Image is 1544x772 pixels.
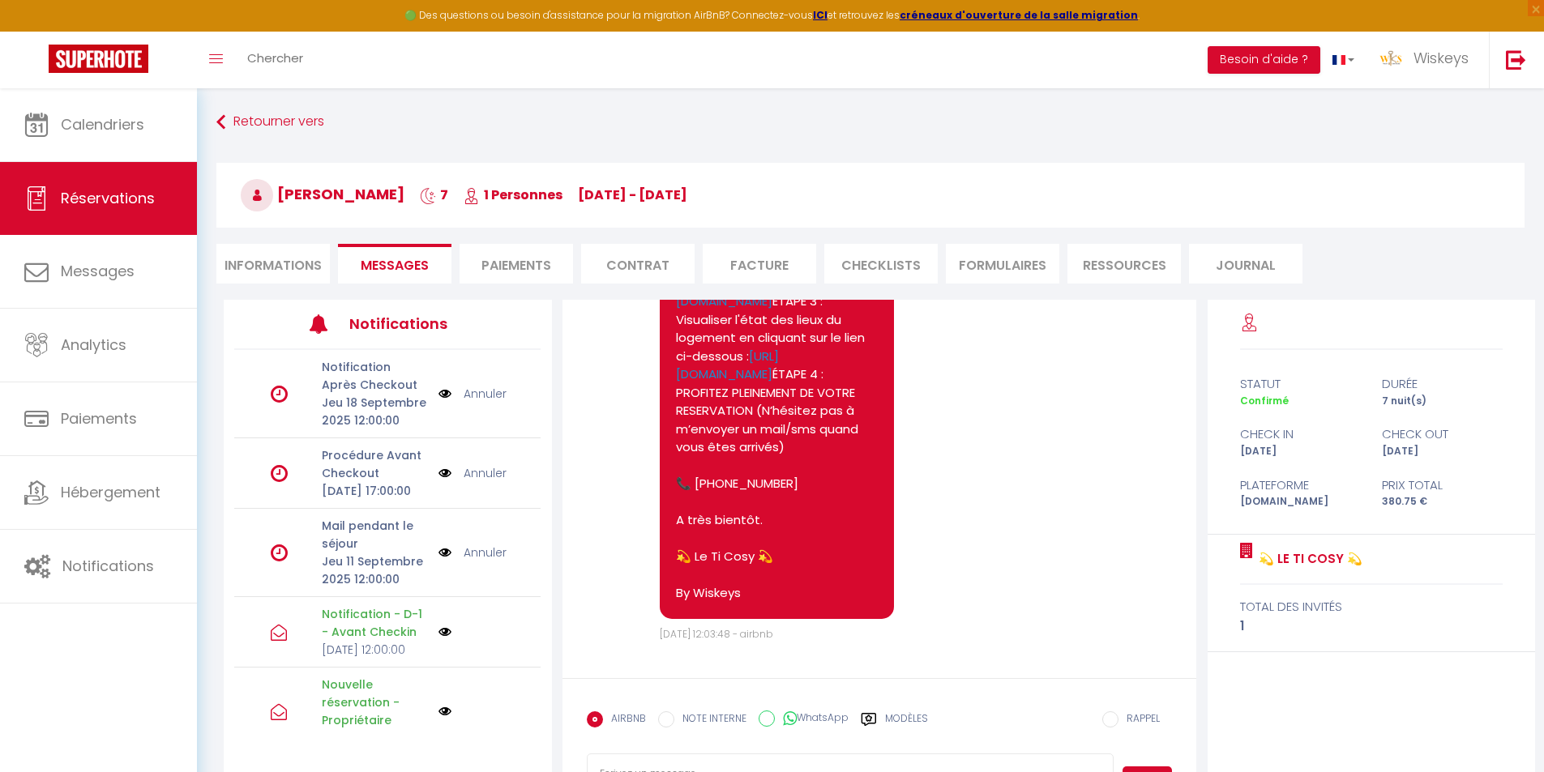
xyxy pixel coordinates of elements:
[1230,424,1371,444] div: check in
[61,261,135,281] span: Messages
[1118,711,1160,729] label: RAPPEL
[322,482,428,500] p: [DATE] 17:00:00
[464,186,562,204] span: 1 Personnes
[1067,244,1181,284] li: Ressources
[247,49,303,66] span: Chercher
[61,114,144,134] span: Calendriers
[322,552,428,588] p: Jeu 11 Septembre 2025 12:00:00
[235,32,315,88] a: Chercher
[420,186,448,204] span: 7
[1475,699,1532,760] iframe: Chat
[438,385,451,403] img: NO IMAGE
[361,256,429,275] span: Messages
[464,464,507,482] a: Annuler
[1240,597,1503,616] div: total des invités
[946,244,1059,284] li: FORMULAIRES
[438,464,451,482] img: NO IMAGE
[322,394,428,429] p: Jeu 18 Septembre 2025 12:00:00
[1230,444,1371,459] div: [DATE]
[322,517,428,552] p: Mail pendant le séjour
[703,244,816,284] li: Facture
[216,244,330,284] li: Informations
[61,335,126,355] span: Analytics
[322,641,428,659] p: [DATE] 12:00:00
[1367,32,1489,88] a: ... Wiskeys
[438,544,451,561] img: NO IMAGE
[1240,616,1503,636] div: 1
[49,45,148,73] img: Super Booking
[660,627,773,641] span: [DATE] 12:03:48 - airbnb
[216,108,1525,137] a: Retourner vers
[322,605,428,641] p: Notification - D-1 - Avant Checkin
[1240,394,1289,407] span: Confirmé
[1414,48,1469,68] span: Wiskeys
[322,676,428,729] p: Nouvelle réservation - Propriétaire
[1371,476,1513,495] div: Prix total
[464,544,507,561] a: Annuler
[62,556,154,576] span: Notifications
[460,244,573,284] li: Paiements
[885,711,928,740] label: Modèles
[61,188,155,208] span: Réservations
[900,8,1138,22] a: créneaux d'ouverture de la salle migration
[1371,424,1513,444] div: check out
[674,711,746,729] label: NOTE INTERNE
[1208,46,1320,74] button: Besoin d'aide ?
[1379,46,1403,70] img: ...
[581,244,695,284] li: Contrat
[61,482,160,502] span: Hébergement
[676,1,878,603] pre: Bonjour Nénette Le logement est situé au [STREET_ADDRESS]. ÉTAPE 1 : Cliquez sur le lien ci-desso...
[824,244,938,284] li: CHECKLISTS
[1506,49,1526,70] img: logout
[464,385,507,403] a: Annuler
[349,305,477,342] h3: Notifications
[578,186,687,204] span: [DATE] - [DATE]
[61,408,137,429] span: Paiements
[603,711,646,729] label: AIRBNB
[241,184,404,204] span: [PERSON_NAME]
[1371,444,1513,459] div: [DATE]
[1371,374,1513,394] div: durée
[1189,244,1302,284] li: Journal
[322,446,428,482] p: Procédure Avant Checkout
[813,8,828,22] a: ICI
[1253,549,1362,569] a: 💫 Le Ti Cosy 💫
[775,710,849,728] label: WhatsApp
[438,625,451,638] img: NO IMAGE
[438,705,451,718] img: NO IMAGE
[1371,494,1513,510] div: 380.75 €
[13,6,62,55] button: Ouvrir le widget de chat LiveChat
[1230,476,1371,495] div: Plateforme
[676,348,779,383] a: [URL][DOMAIN_NAME]
[1371,394,1513,409] div: 7 nuit(s)
[1230,374,1371,394] div: statut
[1230,494,1371,510] div: [DOMAIN_NAME]
[322,358,428,394] p: Notification Après Checkout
